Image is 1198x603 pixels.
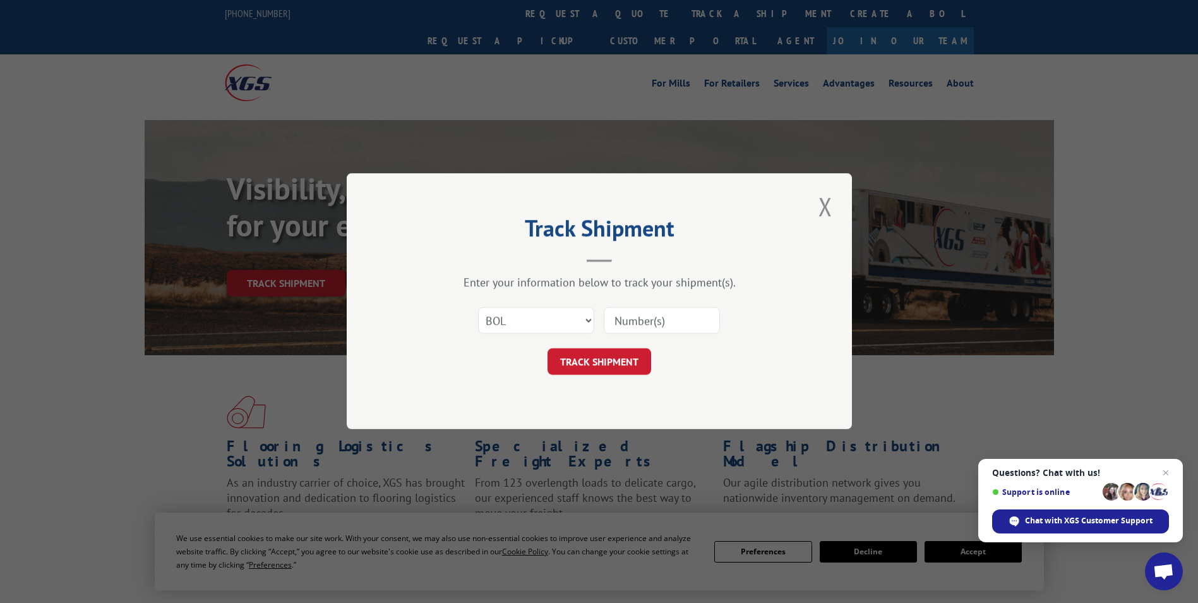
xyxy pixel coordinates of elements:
[992,509,1169,533] span: Chat with XGS Customer Support
[1025,515,1153,527] span: Chat with XGS Customer Support
[410,219,789,243] h2: Track Shipment
[815,189,836,224] button: Close modal
[1145,552,1183,590] a: Open chat
[992,468,1169,478] span: Questions? Chat with us!
[548,349,651,375] button: TRACK SHIPMENT
[992,487,1098,497] span: Support is online
[604,308,720,334] input: Number(s)
[410,276,789,290] div: Enter your information below to track your shipment(s).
